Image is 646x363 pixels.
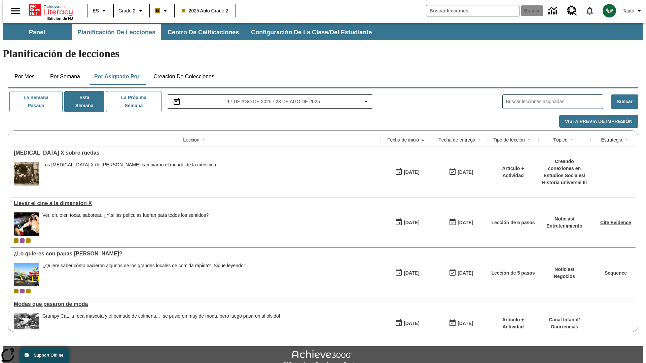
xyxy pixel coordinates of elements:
div: New 2025 class [26,238,31,243]
p: Lección de 5 pasos [491,270,535,277]
button: Sort [568,136,576,144]
div: ¿Lo quieres con papas fritas? [14,251,377,257]
div: Clase actual [14,238,19,243]
div: Grumpy Cat, la roca mascota y el peinado de colmena... ¡se pusieron muy de moda, pero luego pasar... [42,313,280,337]
img: avatar image [603,4,616,17]
button: Abrir el menú lateral [5,1,25,21]
div: Llevar el cine a la dimensión X [14,200,377,206]
div: OL 2025 Auto Grade 3 [20,238,25,243]
a: Sequence [605,270,627,276]
div: ¿Quiere saber cómo nacieron algunos de los grandes locales de comida rápida? ¡Sigue leyendo! [42,263,245,286]
div: [DATE] [404,319,419,328]
div: ¿Quiere saber cómo nacieron algunos de los grandes locales de comida rápida? ¡Sigue leyendo! [42,263,245,269]
button: La próxima semana [106,91,161,112]
a: Notificaciones [581,2,599,19]
div: Los rayos X de Marie Curie cambiaron el mundo de la medicina. [42,162,217,186]
span: Support Offline [34,353,63,358]
p: Negocios [554,273,575,280]
p: Entretenimiento [546,223,582,230]
div: Portada [29,2,73,21]
button: Support Offline [20,348,69,363]
div: [DATE] [458,319,473,328]
button: Sort [525,136,533,144]
div: Lección [183,136,199,143]
div: Ver, oír, oler, tocar, saborear. ¿Y si las películas fueran para todos los sentidos? [42,212,209,236]
svg: Collapse Date Range Filter [362,97,370,106]
div: [DATE] [404,218,419,227]
span: B [156,6,159,15]
input: Buscar campo [426,5,519,16]
img: foto en blanco y negro de una chica haciendo girar unos hula-hulas en la década de 1950 [14,313,39,337]
button: Creación de colecciones [148,69,220,85]
div: [DATE] [404,168,419,176]
button: Seleccione el intervalo de fechas opción del menú [170,97,370,106]
button: Escoja un nuevo avatar [599,2,620,19]
button: 07/03/26: Último día en que podrá accederse la lección [446,267,475,279]
span: Edición de NJ [47,16,73,21]
img: Uno de los primeros locales de McDonald's, con el icónico letrero rojo y los arcos amarillos. [14,263,39,286]
button: 07/19/25: Primer día en que estuvo disponible la lección [393,317,422,330]
img: Foto en blanco y negro de dos personas uniformadas colocando a un hombre en una máquina de rayos ... [14,162,39,186]
span: 17 de ago de 2025 - 23 de ago de 2025 [227,98,320,105]
div: OL 2025 Auto Grade 3 [20,289,25,293]
p: Ocurrencias [549,323,580,330]
div: [DATE] [458,269,473,277]
button: Sort [419,136,427,144]
a: Modas que pasaron de moda, Lecciones [14,301,377,307]
button: Planificación de lecciones [72,24,161,40]
div: Estrategia [601,136,622,143]
button: 08/24/25: Último día en que podrá accederse la lección [446,216,475,229]
div: Grumpy Cat, la roca mascota y el peinado de colmena... ¡se pusieron muy de moda, pero luego pasar... [42,313,280,319]
p: Creando conexiones en Estudios Sociales / [542,158,587,179]
div: [DATE] [404,269,419,277]
button: Esta semana [64,91,104,112]
button: Por asignado por [89,69,145,85]
div: [DATE] [458,168,473,176]
div: Ver, oír, oler, tocar, saborear. ¿Y si las películas fueran para todos los sentidos? [42,212,209,218]
button: Grado: Grado 2, Elige un grado [116,5,147,17]
img: El panel situado frente a los asientos rocía con agua nebulizada al feliz público en un cine equi... [14,212,39,236]
button: La semana pasada [9,91,63,112]
button: Por semana [45,69,85,85]
span: New 2025 class [26,289,31,293]
button: 07/26/25: Primer día en que estuvo disponible la lección [393,267,422,279]
p: Noticias / [546,215,582,223]
input: Buscar lecciones asignadas [506,97,603,107]
div: Fecha de inicio [387,136,419,143]
button: 08/20/25: Último día en que podrá accederse la lección [446,166,475,178]
button: Lenguaje: ES, Selecciona un idioma [89,5,111,17]
p: Lección de 5 pasos [491,219,535,226]
div: Subbarra de navegación [3,23,643,40]
button: Buscar [611,94,638,109]
button: Sort [200,136,208,144]
div: Rayos X sobre ruedas [14,150,377,156]
p: Artículo + Actividad [491,165,535,179]
button: Vista previa de impresión [559,115,638,128]
button: Perfil/Configuración [620,5,646,17]
div: Tópico [553,136,567,143]
a: Llevar el cine a la dimensión X, Lecciones [14,200,377,206]
div: Clase actual [14,289,19,293]
div: Fecha de entrega [438,136,475,143]
button: 08/20/25: Primer día en que estuvo disponible la lección [393,166,422,178]
p: Artículo + Actividad [491,316,535,330]
button: Panel [3,24,71,40]
a: Rayos X sobre ruedas, Lecciones [14,150,377,156]
div: Modas que pasaron de moda [14,301,377,307]
h1: Planificación de lecciones [3,47,643,60]
a: Centro de información [544,2,563,20]
span: Tauto [623,7,634,14]
a: Centro de recursos, Se abrirá en una pestaña nueva. [563,2,581,20]
p: Historia universal III [542,179,587,186]
span: Grado 2 [118,7,136,14]
p: Canal Infantil / [549,316,580,323]
a: ¿Lo quieres con papas fritas?, Lecciones [14,251,377,257]
p: Noticias / [554,266,575,273]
